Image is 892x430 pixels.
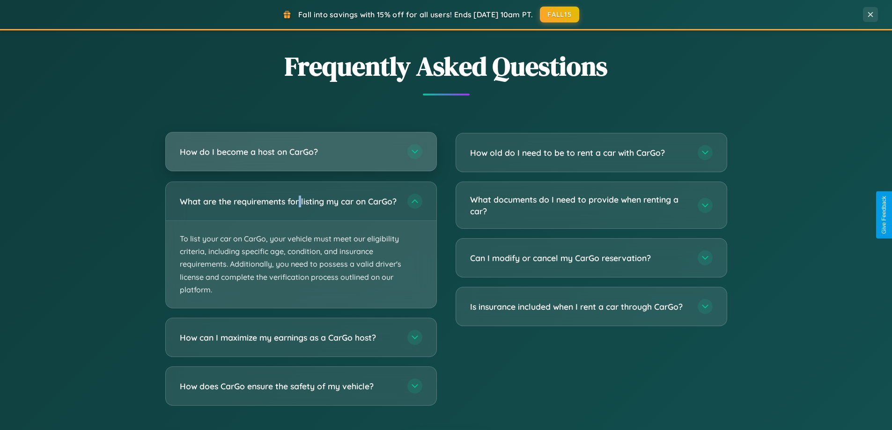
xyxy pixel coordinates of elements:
[180,146,398,158] h3: How do I become a host on CarGo?
[298,10,533,19] span: Fall into savings with 15% off for all users! Ends [DATE] 10am PT.
[180,332,398,343] h3: How can I maximize my earnings as a CarGo host?
[180,196,398,207] h3: What are the requirements for listing my car on CarGo?
[470,252,688,264] h3: Can I modify or cancel my CarGo reservation?
[166,221,436,308] p: To list your car on CarGo, your vehicle must meet our eligibility criteria, including specific ag...
[881,196,887,234] div: Give Feedback
[470,147,688,159] h3: How old do I need to be to rent a car with CarGo?
[540,7,579,22] button: FALL15
[470,194,688,217] h3: What documents do I need to provide when renting a car?
[165,48,727,84] h2: Frequently Asked Questions
[470,301,688,313] h3: Is insurance included when I rent a car through CarGo?
[180,380,398,392] h3: How does CarGo ensure the safety of my vehicle?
